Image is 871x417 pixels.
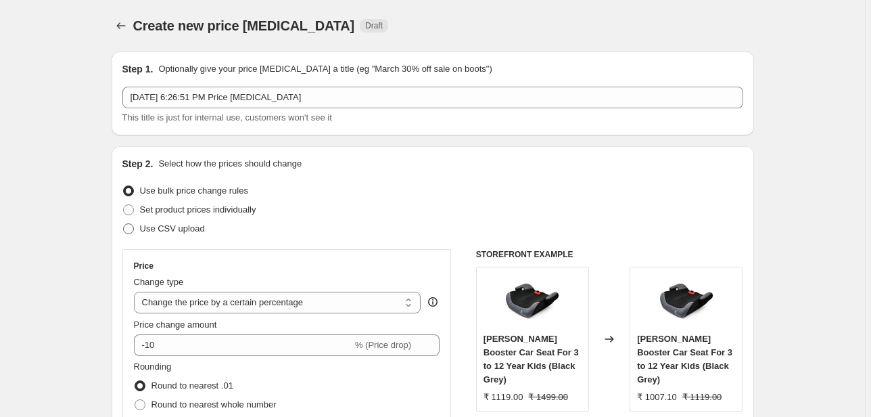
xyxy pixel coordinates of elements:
[528,391,568,404] strike: ₹ 1499.00
[484,391,523,404] div: ₹ 1119.00
[158,157,302,171] p: Select how the prices should change
[134,361,172,372] span: Rounding
[134,277,184,287] span: Change type
[122,87,743,108] input: 30% off holiday sale
[505,274,559,328] img: 1_Custom_ea7c9599-067c-43ba-be0c-7a0320a8d295_80x.jpg
[122,62,154,76] h2: Step 1.
[476,249,743,260] h6: STOREFRONT EXAMPLE
[112,16,131,35] button: Price change jobs
[158,62,492,76] p: Optionally give your price [MEDICAL_DATA] a title (eg "March 30% off sale on boots")
[151,380,233,391] span: Round to nearest .01
[637,391,677,404] div: ₹ 1007.10
[134,334,352,356] input: -15
[122,157,154,171] h2: Step 2.
[140,185,248,196] span: Use bulk price change rules
[484,334,579,385] span: [PERSON_NAME] Booster Car Seat For 3 to 12 Year Kids (Black Grey)
[659,274,713,328] img: 1_Custom_ea7c9599-067c-43ba-be0c-7a0320a8d295_80x.jpg
[682,391,722,404] strike: ₹ 1119.00
[365,20,383,31] span: Draft
[355,340,411,350] span: % (Price drop)
[133,18,355,33] span: Create new price [MEDICAL_DATA]
[134,261,154,271] h3: Price
[122,112,332,123] span: This title is just for internal use, customers won't see it
[426,295,440,309] div: help
[151,399,277,410] span: Round to nearest whole number
[140,204,256,215] span: Set product prices individually
[140,223,205,234] span: Use CSV upload
[134,320,217,330] span: Price change amount
[637,334,732,385] span: [PERSON_NAME] Booster Car Seat For 3 to 12 Year Kids (Black Grey)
